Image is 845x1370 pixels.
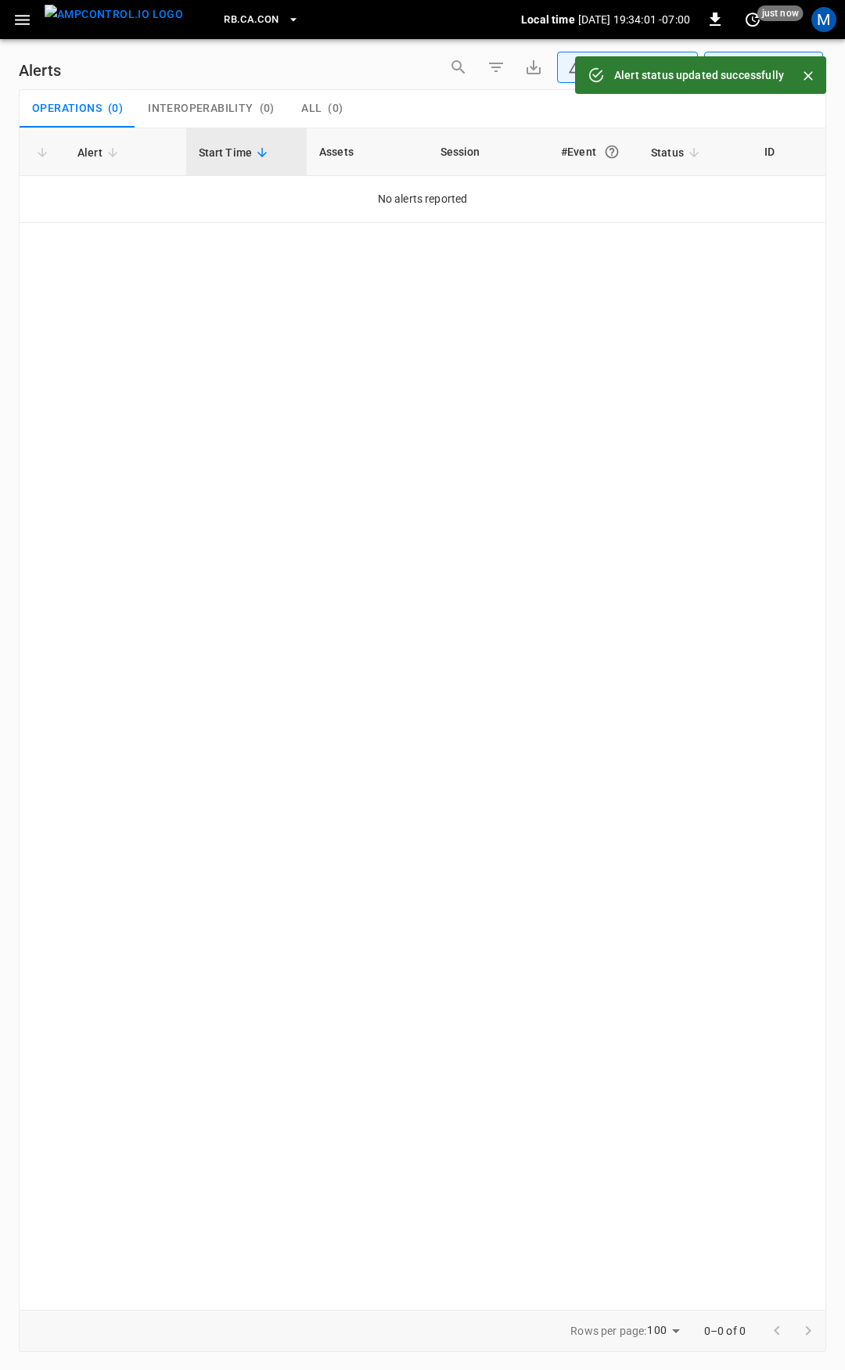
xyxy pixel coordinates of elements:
span: ( 0 ) [328,102,343,116]
td: No alerts reported [20,176,825,223]
p: 0–0 of 0 [704,1323,746,1339]
img: ampcontrol.io logo [45,5,183,24]
span: just now [757,5,804,21]
span: ( 0 ) [108,102,123,116]
span: RB.CA.CON [224,11,279,29]
span: ( 0 ) [260,102,275,116]
div: Unresolved [568,59,673,76]
p: Local time [521,12,575,27]
div: 100 [647,1319,685,1342]
p: [DATE] 19:34:01 -07:00 [578,12,690,27]
span: Status [651,143,704,162]
span: Interoperability [148,102,253,116]
button: set refresh interval [740,7,765,32]
p: Rows per page: [570,1323,646,1339]
button: RB.CA.CON [218,5,305,35]
button: Close [796,64,820,88]
div: profile-icon [811,7,836,32]
button: An event is a single occurrence of an issue. An alert groups related events for the same asset, m... [598,138,626,166]
span: Start Time [199,143,273,162]
span: Operations [32,102,102,116]
div: #Event [561,138,626,166]
th: Session [428,128,549,176]
span: All [301,102,322,116]
h6: Alerts [19,58,61,83]
div: Alert status updated successfully [614,61,784,89]
div: Last 24 hrs [733,52,823,82]
th: ID [752,128,825,176]
th: Assets [307,128,428,176]
span: Alert [77,143,123,162]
